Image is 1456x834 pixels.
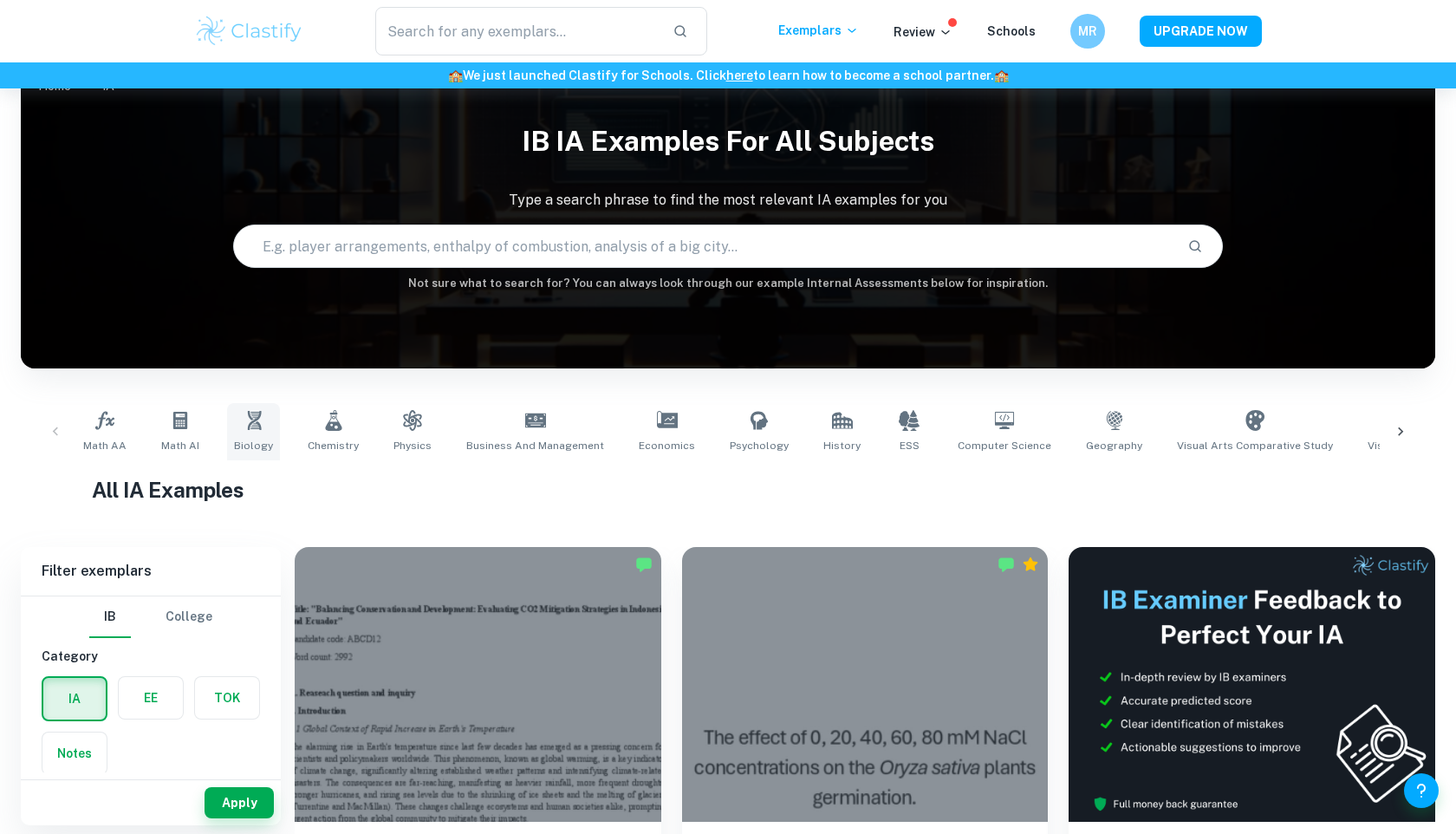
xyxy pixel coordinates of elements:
span: Biology [234,438,273,453]
h1: All IA Examples [92,474,1365,505]
span: Economics [639,438,695,453]
div: Premium [1022,556,1039,573]
span: History [823,438,861,453]
h6: Not sure what to search for? You can always look through our example Internal Assessments below f... [21,275,1435,292]
button: Apply [205,787,274,818]
button: IA [43,678,106,720]
button: Help and Feedback [1404,773,1439,808]
span: Computer Science [958,438,1051,453]
h6: Filter exemplars [21,547,281,596]
span: Visual Arts Comparative Study [1177,438,1333,453]
button: TOK [195,677,259,719]
h6: MR [1078,22,1098,41]
button: IB [89,596,131,638]
a: Schools [987,24,1036,38]
img: Marked [998,556,1015,573]
img: Marked [635,556,653,573]
img: Thumbnail [1069,547,1435,822]
input: E.g. player arrangements, enthalpy of combustion, analysis of a big city... [234,222,1173,270]
button: Search [1180,231,1210,261]
button: MR [1070,14,1105,49]
button: Notes [42,733,107,774]
span: Psychology [730,438,789,453]
button: EE [119,677,183,719]
h6: We just launched Clastify for Schools. Click to learn how to become a school partner. [3,66,1453,85]
p: Type a search phrase to find the most relevant IA examples for you [21,190,1435,211]
span: Math AI [161,438,199,453]
span: Business and Management [466,438,604,453]
span: Chemistry [308,438,359,453]
h1: IB IA examples for all subjects [21,114,1435,169]
p: Exemplars [778,21,859,40]
input: Search for any exemplars... [375,7,659,55]
a: here [726,68,753,82]
span: Geography [1086,438,1142,453]
button: College [166,596,212,638]
h6: Category [42,647,260,666]
span: ESS [900,438,920,453]
p: Review [894,23,952,42]
span: 🏫 [994,68,1009,82]
div: Filter type choice [89,596,212,638]
img: Clastify logo [194,14,304,49]
span: Math AA [83,438,127,453]
span: 🏫 [448,68,463,82]
button: UPGRADE NOW [1140,16,1262,47]
span: Physics [393,438,432,453]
